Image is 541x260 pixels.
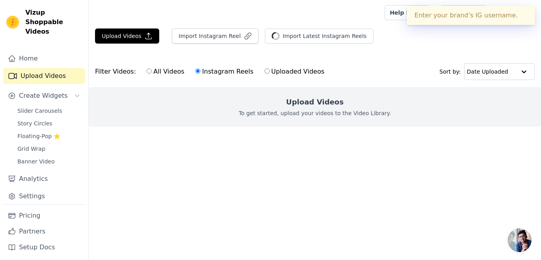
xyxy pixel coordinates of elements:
[17,107,62,115] span: Slider Carousels
[3,239,85,255] a: Setup Docs
[508,228,531,252] a: Open chat
[13,118,85,129] a: Story Circles
[264,66,325,77] label: Uploaded Videos
[17,158,55,165] span: Banner Video
[385,5,429,20] a: Help Setup
[505,6,535,20] p: Exotcart
[265,28,373,44] button: Import Latest Instagram Reels
[147,68,152,74] input: All Videos
[3,68,85,84] a: Upload Videos
[286,97,343,108] h2: Upload Videos
[407,6,535,25] div: Enter your brand's IG username.
[3,171,85,187] a: Analytics
[17,132,60,140] span: Floating-Pop ⭐
[13,131,85,142] a: Floating-Pop ⭐
[13,143,85,154] a: Grid Wrap
[3,208,85,224] a: Pricing
[6,16,19,28] img: Vizup
[13,105,85,116] a: Slider Carousels
[172,28,259,44] button: Import Instagram Reel
[19,91,68,101] span: Create Widgets
[17,120,52,127] span: Story Circles
[265,68,270,74] input: Uploaded Videos
[25,8,82,36] span: Vizup Shoppable Videos
[440,63,535,80] div: Sort by:
[493,6,535,20] button: E Exotcart
[239,109,391,117] p: To get started, upload your videos to the Video Library.
[195,66,253,77] label: Instagram Reels
[146,66,185,77] label: All Videos
[95,28,159,44] button: Upload Videos
[518,11,527,20] button: Close
[3,51,85,66] a: Home
[13,156,85,167] a: Banner Video
[95,63,329,81] div: Filter Videos:
[3,224,85,239] a: Partners
[440,5,486,20] a: Book Demo
[3,88,85,104] button: Create Widgets
[3,188,85,204] a: Settings
[195,68,200,74] input: Instagram Reels
[17,145,45,153] span: Grid Wrap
